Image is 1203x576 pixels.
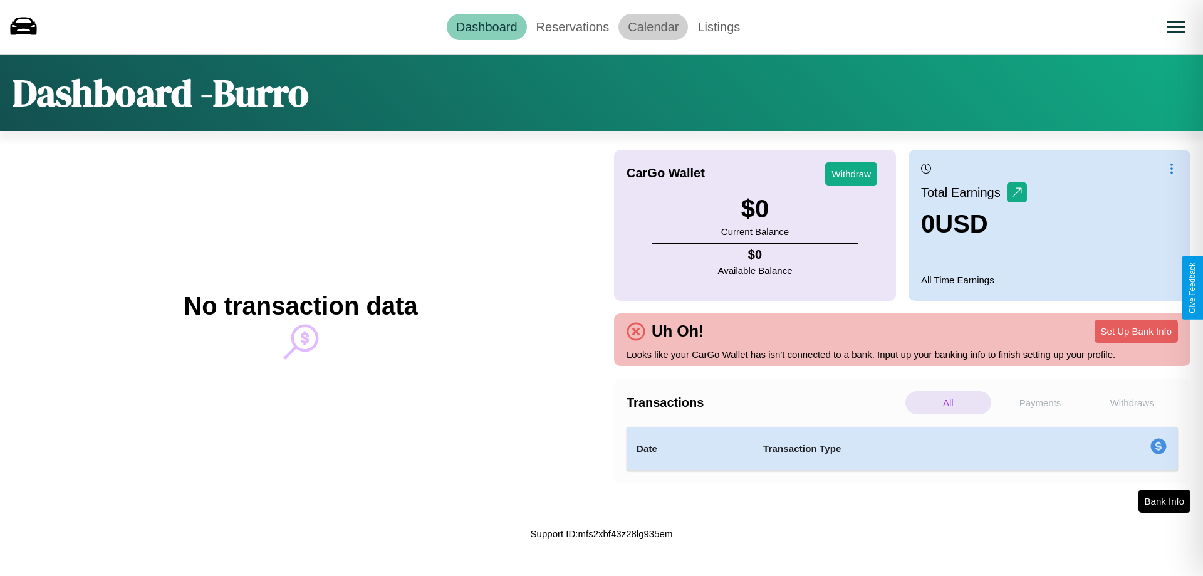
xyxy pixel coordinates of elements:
[627,166,705,181] h4: CarGo Wallet
[921,271,1178,288] p: All Time Earnings
[627,395,902,410] h4: Transactions
[13,67,309,118] h1: Dashboard - Burro
[721,195,789,223] h3: $ 0
[627,427,1178,471] table: simple table
[531,525,673,542] p: Support ID: mfs2xbf43z28lg935em
[1089,391,1175,414] p: Withdraws
[721,223,789,240] p: Current Balance
[921,210,1027,238] h3: 0 USD
[447,14,527,40] a: Dashboard
[718,248,793,262] h4: $ 0
[637,441,743,456] h4: Date
[1138,490,1190,513] button: Bank Info
[645,322,710,340] h4: Uh Oh!
[905,391,991,414] p: All
[921,181,1007,204] p: Total Earnings
[618,14,688,40] a: Calendar
[763,441,1048,456] h4: Transaction Type
[1188,263,1197,313] div: Give Feedback
[997,391,1083,414] p: Payments
[688,14,749,40] a: Listings
[627,346,1178,363] p: Looks like your CarGo Wallet has isn't connected to a bank. Input up your banking info to finish ...
[1159,9,1194,45] button: Open menu
[1095,320,1178,343] button: Set Up Bank Info
[825,162,877,186] button: Withdraw
[184,292,417,320] h2: No transaction data
[527,14,619,40] a: Reservations
[718,262,793,279] p: Available Balance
